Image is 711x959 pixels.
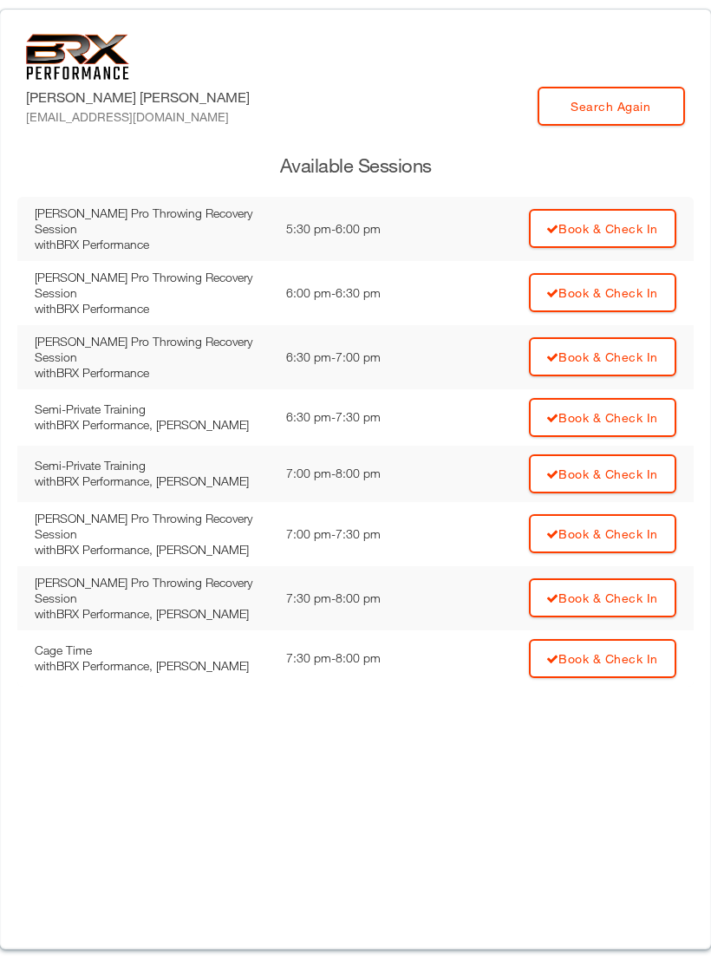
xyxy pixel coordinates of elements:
[529,454,676,493] a: Book & Check In
[35,417,269,433] div: with BRX Performance, [PERSON_NAME]
[277,261,440,325] td: 6:00 pm - 6:30 pm
[35,270,269,301] div: [PERSON_NAME] Pro Throwing Recovery Session
[35,542,269,558] div: with BRX Performance, [PERSON_NAME]
[277,389,440,446] td: 6:30 pm - 7:30 pm
[277,630,440,687] td: 7:30 pm - 8:00 pm
[35,643,269,658] div: Cage Time
[277,197,440,261] td: 5:30 pm - 6:00 pm
[529,578,676,617] a: Book & Check In
[529,514,676,553] a: Book & Check In
[35,301,269,316] div: with BRX Performance
[538,87,685,126] a: Search Again
[17,153,694,179] h3: Available Sessions
[35,458,269,473] div: Semi-Private Training
[35,365,269,381] div: with BRX Performance
[35,511,269,542] div: [PERSON_NAME] Pro Throwing Recovery Session
[35,205,269,237] div: [PERSON_NAME] Pro Throwing Recovery Session
[277,566,440,630] td: 7:30 pm - 8:00 pm
[529,639,676,678] a: Book & Check In
[26,87,250,126] label: [PERSON_NAME] [PERSON_NAME]
[277,446,440,502] td: 7:00 pm - 8:00 pm
[529,273,676,312] a: Book & Check In
[529,209,676,248] a: Book & Check In
[529,337,676,376] a: Book & Check In
[529,398,676,437] a: Book & Check In
[35,658,269,674] div: with BRX Performance, [PERSON_NAME]
[26,108,250,126] div: [EMAIL_ADDRESS][DOMAIN_NAME]
[35,606,269,622] div: with BRX Performance, [PERSON_NAME]
[35,334,269,365] div: [PERSON_NAME] Pro Throwing Recovery Session
[35,401,269,417] div: Semi-Private Training
[26,34,129,80] img: 6f7da32581c89ca25d665dc3aae533e4f14fe3ef_original.svg
[35,237,269,252] div: with BRX Performance
[277,325,440,389] td: 6:30 pm - 7:00 pm
[35,575,269,606] div: [PERSON_NAME] Pro Throwing Recovery Session
[277,502,440,566] td: 7:00 pm - 7:30 pm
[35,473,269,489] div: with BRX Performance, [PERSON_NAME]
